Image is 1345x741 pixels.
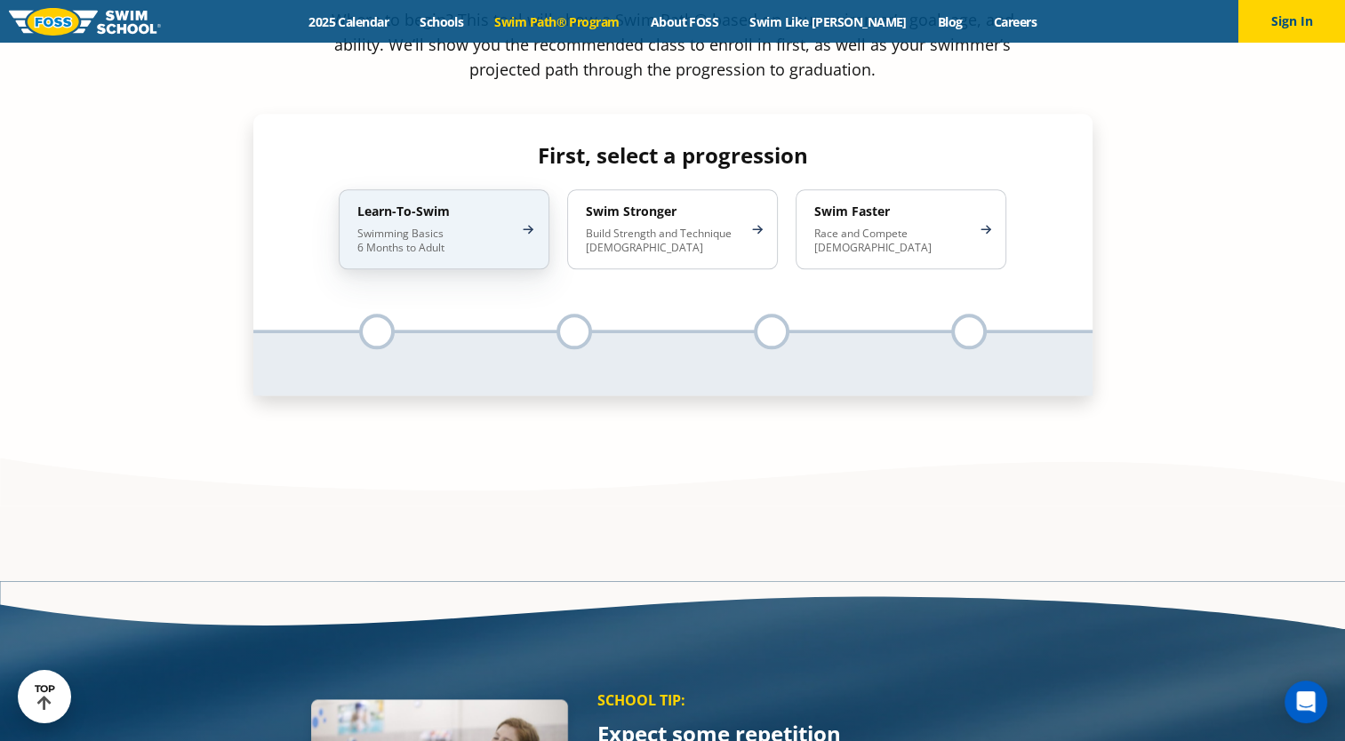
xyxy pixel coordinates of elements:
[357,203,513,219] h4: Learn-To-Swim
[1285,681,1327,723] div: Open Intercom Messenger
[35,683,55,711] div: TOP
[9,8,161,36] img: FOSS Swim School Logo
[324,143,1021,168] h4: First, select a progression
[597,691,1084,709] p: SCHOOL TIP:
[324,7,1021,82] p: Where to begin? This tool will show a Swim Path® based on your swimmer’s goal, age, and ability. ...
[586,203,741,219] h4: Swim Stronger
[922,13,978,30] a: Blog
[814,203,970,219] h4: Swim Faster
[404,13,479,30] a: Schools
[479,13,635,30] a: Swim Path® Program
[978,13,1052,30] a: Careers
[814,227,970,255] p: Race and Compete [DEMOGRAPHIC_DATA]
[293,13,404,30] a: 2025 Calendar
[635,13,734,30] a: About FOSS
[586,227,741,255] p: Build Strength and Technique [DEMOGRAPHIC_DATA]
[734,13,923,30] a: Swim Like [PERSON_NAME]
[357,227,513,255] p: Swimming Basics 6 Months to Adult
